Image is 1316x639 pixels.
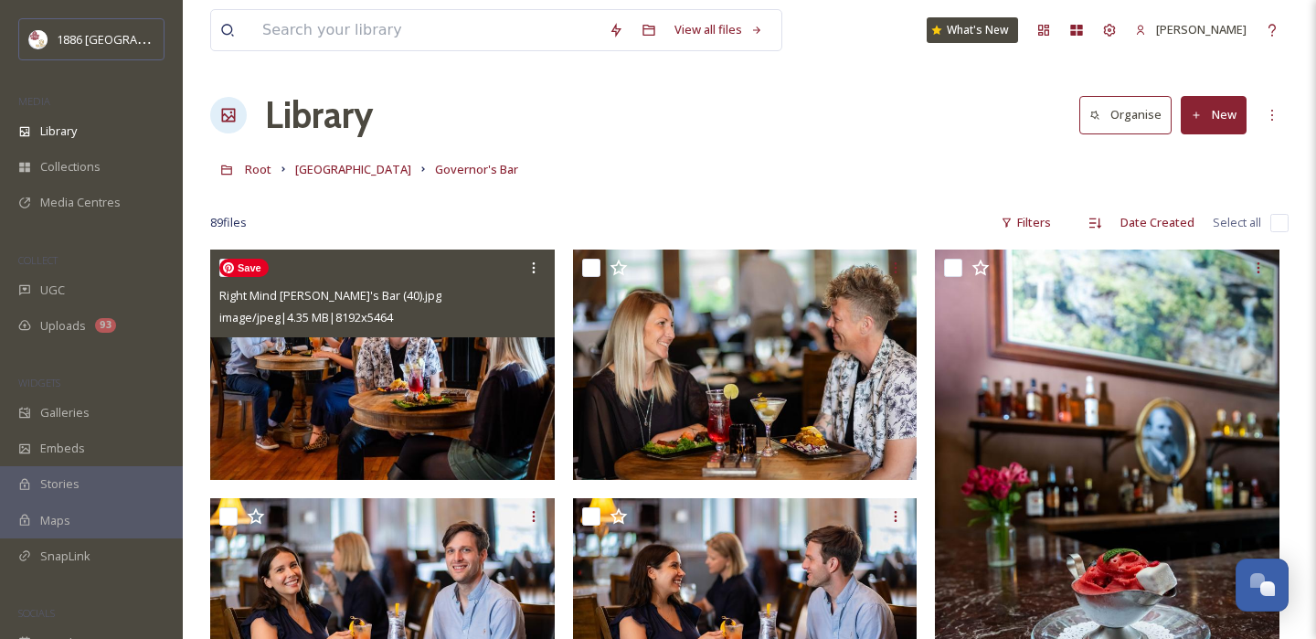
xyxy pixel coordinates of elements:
span: Media Centres [40,194,121,211]
img: Right Mind Govenor's Bar (25).jpg [573,250,918,480]
img: logos.png [29,30,48,48]
a: Library [265,88,373,143]
span: Root [245,161,271,177]
button: Open Chat [1236,559,1289,612]
span: Stories [40,475,80,493]
div: Date Created [1111,205,1204,240]
div: Filters [992,205,1060,240]
a: [PERSON_NAME] [1126,12,1256,48]
a: Organise [1079,96,1181,133]
span: Governor's Bar [435,161,518,177]
span: WIDGETS [18,376,60,389]
span: SOCIALS [18,606,55,620]
span: UGC [40,282,65,299]
span: 89 file s [210,214,247,231]
span: [PERSON_NAME] [1156,21,1247,37]
a: Governor's Bar [435,158,518,180]
input: Search your library [253,10,600,50]
a: [GEOGRAPHIC_DATA] [295,158,411,180]
span: [GEOGRAPHIC_DATA] [295,161,411,177]
img: Right Mind Govenor's Bar (40).jpg [210,250,555,480]
a: Root [245,158,271,180]
span: Save [219,259,269,277]
span: 1886 [GEOGRAPHIC_DATA] [57,30,201,48]
span: SnapLink [40,548,90,565]
span: MEDIA [18,94,50,108]
a: What's New [927,17,1018,43]
span: Right Mind [PERSON_NAME]'s Bar (40).jpg [219,287,441,304]
button: New [1181,96,1247,133]
span: COLLECT [18,253,58,267]
span: Collections [40,158,101,176]
div: 93 [95,318,116,333]
a: View all files [665,12,772,48]
span: Galleries [40,404,90,421]
span: Maps [40,512,70,529]
span: Select all [1213,214,1261,231]
span: image/jpeg | 4.35 MB | 8192 x 5464 [219,309,393,325]
button: Organise [1079,96,1172,133]
span: Embeds [40,440,85,457]
span: Library [40,122,77,140]
span: Uploads [40,317,86,335]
